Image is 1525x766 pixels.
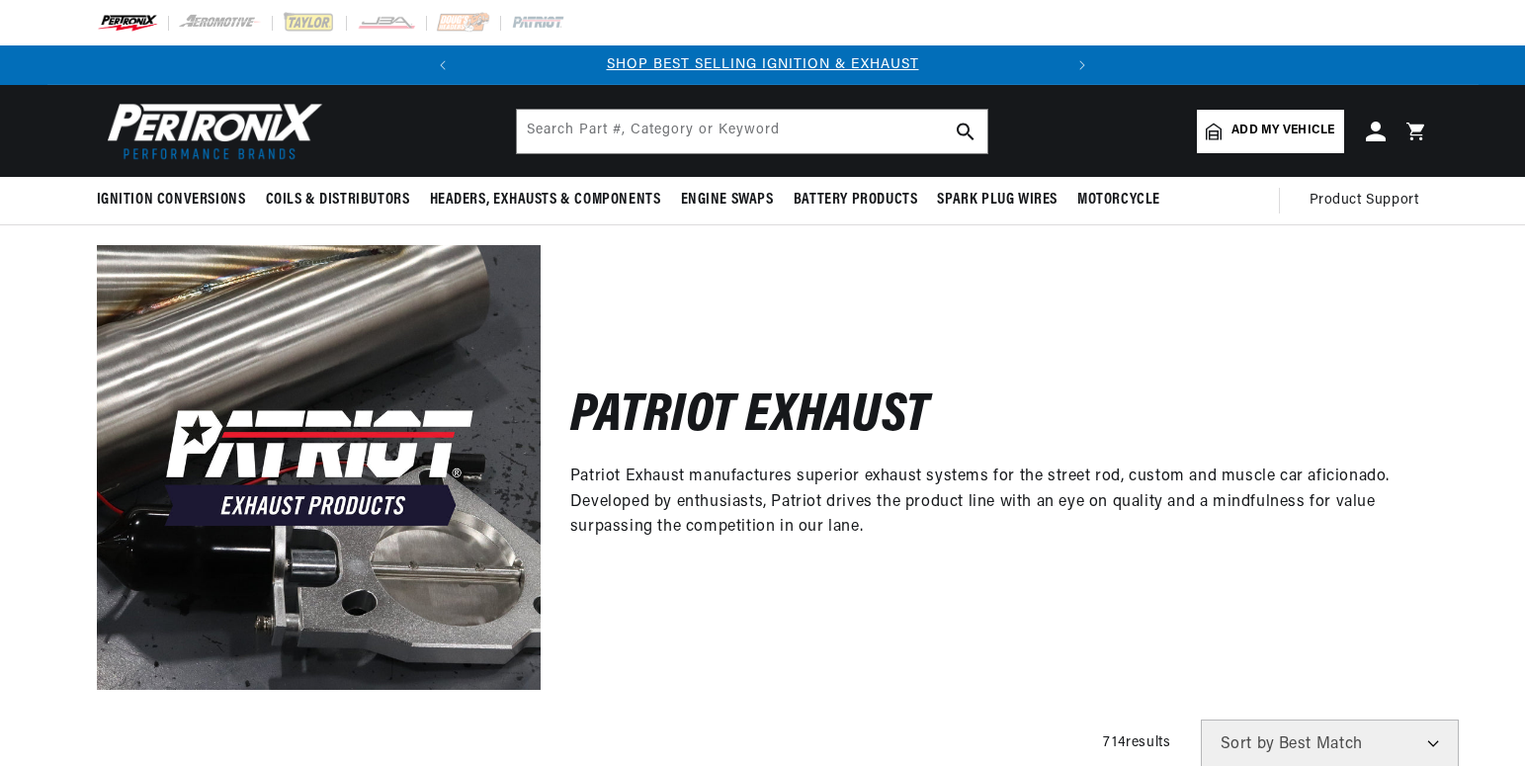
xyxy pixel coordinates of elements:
[420,177,671,223] summary: Headers, Exhausts & Components
[794,190,918,211] span: Battery Products
[937,190,1058,211] span: Spark Plug Wires
[607,57,919,72] a: SHOP BEST SELLING IGNITION & EXHAUST
[97,245,541,689] img: Patriot Exhaust
[256,177,420,223] summary: Coils & Distributors
[430,190,661,211] span: Headers, Exhausts & Components
[927,177,1067,223] summary: Spark Plug Wires
[570,465,1399,541] p: Patriot Exhaust manufactures superior exhaust systems for the street rod, custom and muscle car a...
[47,45,1479,85] slideshow-component: Translation missing: en.sections.announcements.announcement_bar
[681,190,774,211] span: Engine Swaps
[944,110,987,153] button: search button
[423,45,463,85] button: Translation missing: en.sections.announcements.previous_announcement
[1221,736,1275,752] span: Sort by
[1103,735,1170,750] span: 714 results
[97,177,256,223] summary: Ignition Conversions
[97,190,246,211] span: Ignition Conversions
[570,394,929,441] h2: Patriot Exhaust
[1077,190,1160,211] span: Motorcycle
[517,110,987,153] input: Search Part #, Category or Keyword
[1310,177,1429,224] summary: Product Support
[266,190,410,211] span: Coils & Distributors
[463,54,1062,76] div: Announcement
[1062,45,1102,85] button: Translation missing: en.sections.announcements.next_announcement
[463,54,1062,76] div: 1 of 2
[1310,190,1419,212] span: Product Support
[784,177,928,223] summary: Battery Products
[1231,122,1334,140] span: Add my vehicle
[671,177,784,223] summary: Engine Swaps
[1197,110,1343,153] a: Add my vehicle
[97,97,324,165] img: Pertronix
[1067,177,1170,223] summary: Motorcycle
